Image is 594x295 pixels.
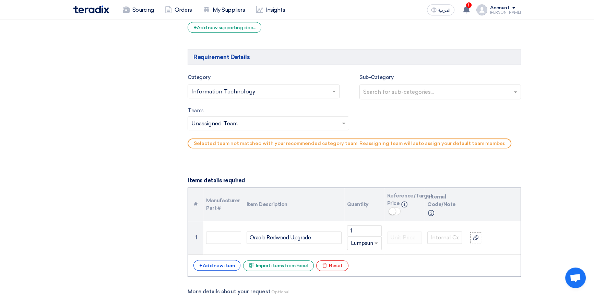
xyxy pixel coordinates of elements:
[466,2,472,8] span: 1
[206,231,241,244] input: Model Number
[438,8,450,13] span: العربية
[188,188,203,222] th: Serial Number
[243,260,314,271] div: Import items from Excel
[159,2,198,18] a: Orders
[188,73,210,81] label: Category
[193,260,240,271] div: Add new item
[188,138,511,148] p: Selected team not matched with your recommended category team, Reassigning team will auto assign ...
[565,268,586,288] a: Open chat
[199,262,203,269] span: +
[359,73,393,81] label: Sub-Category
[188,221,203,254] td: 1
[427,194,456,208] span: Internal Code/Note
[490,11,521,14] div: [PERSON_NAME]
[250,2,290,18] a: Insights
[427,4,454,15] button: العربية
[188,177,245,185] label: Items details required
[73,5,109,13] img: Teradix logo
[198,2,250,18] a: My Suppliers
[490,5,510,11] div: Account
[203,188,243,222] th: Manufacturer Part #
[316,260,348,271] div: Reset
[188,49,521,65] h5: Requirement Details
[244,188,344,222] th: Item Description
[271,290,290,294] span: Optional
[387,193,432,207] span: Reference/Target Price
[344,188,384,222] th: Quantity
[476,4,487,15] img: profile_test.png
[347,225,382,236] input: Amount
[193,24,197,31] span: +
[188,22,261,33] div: Add new supporting doc...
[427,231,462,244] input: Internal Code/Note
[117,2,159,18] a: Sourcing
[247,231,342,244] div: Name
[188,107,204,115] label: Teams
[387,231,422,244] input: Unit Price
